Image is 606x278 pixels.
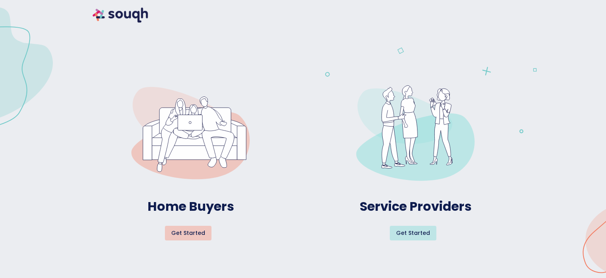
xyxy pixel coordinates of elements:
span: Get started [171,228,205,238]
h4: Service Providers [360,199,471,214]
span: Get started [396,228,430,238]
h4: Home Buyers [148,199,234,214]
button: Get started [390,226,436,240]
img: entry-point-HB [131,79,250,187]
button: Get started [165,226,211,240]
img: entry-point-sp [356,79,475,187]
